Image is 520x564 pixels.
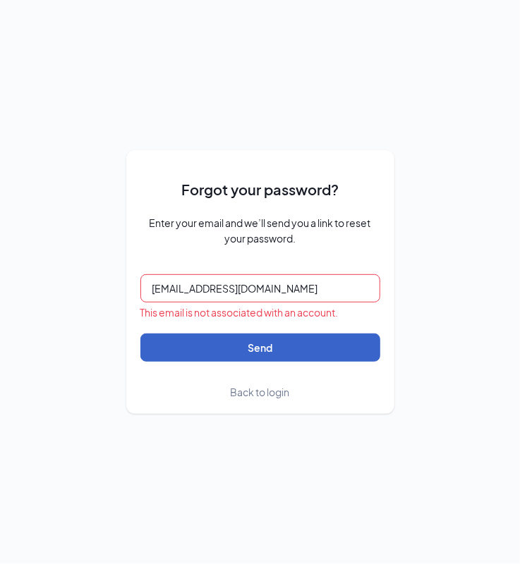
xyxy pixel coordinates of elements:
[231,386,290,398] span: Back to login
[140,333,380,362] button: Send
[140,215,380,246] span: Enter your email and we’ll send you a link to reset your password.
[231,384,290,400] a: Back to login
[140,274,380,302] input: Email
[181,178,339,200] span: Forgot your password?
[140,305,380,319] div: This email is not associated with an account.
